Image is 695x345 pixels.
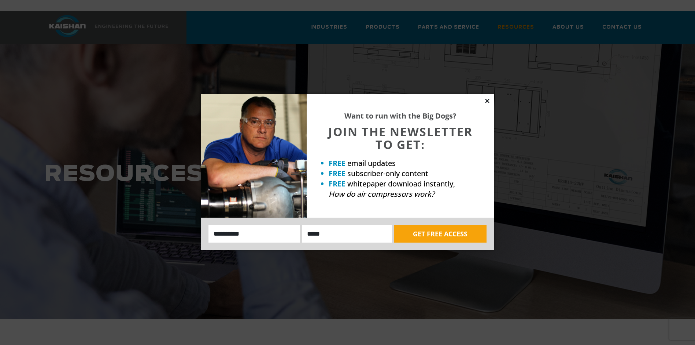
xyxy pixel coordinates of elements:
[347,158,396,168] span: email updates
[394,225,487,243] button: GET FREE ACCESS
[329,179,345,189] strong: FREE
[329,158,345,168] strong: FREE
[347,168,428,178] span: subscriber-only content
[328,124,473,152] span: JOIN THE NEWSLETTER TO GET:
[208,225,300,243] input: Name:
[302,225,392,243] input: Email
[484,98,491,104] button: Close
[329,189,435,199] em: How do air compressors work?
[347,179,455,189] span: whitepaper download instantly,
[329,168,345,178] strong: FREE
[344,111,456,121] strong: Want to run with the Big Dogs?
